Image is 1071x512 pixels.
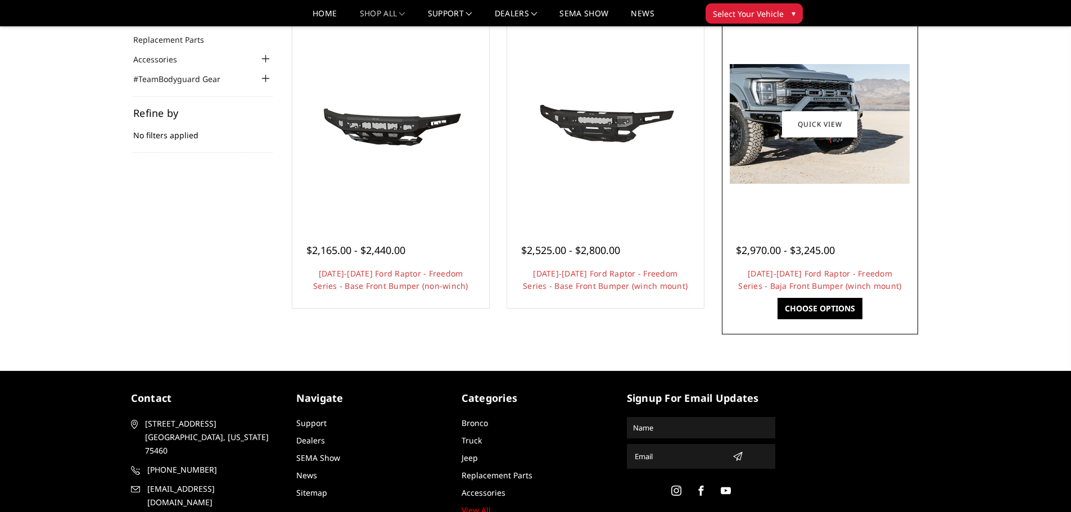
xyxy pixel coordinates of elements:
a: shop all [360,10,405,26]
a: Quick view [782,111,857,137]
a: Replacement Parts [133,34,218,46]
div: No filters applied [133,108,273,153]
a: Replacement Parts [462,470,532,481]
a: Sitemap [296,487,327,498]
img: 2021-2025 Ford Raptor - Freedom Series - Baja Front Bumper (winch mount) [730,64,910,184]
img: 2021-2025 Ford Raptor - Freedom Series - Base Front Bumper (winch mount) [516,82,695,166]
a: Home [313,10,337,26]
h5: Categories [462,391,610,406]
iframe: Chat Widget [1015,458,1071,512]
a: Dealers [495,10,537,26]
a: 2021-2025 Ford Raptor - Freedom Series - Base Front Bumper (winch mount) [510,29,701,220]
a: [EMAIL_ADDRESS][DOMAIN_NAME] [131,482,279,509]
span: ▾ [792,7,796,19]
a: SEMA Show [296,452,340,463]
a: News [631,10,654,26]
a: Accessories [133,53,191,65]
a: News [296,470,317,481]
a: Support [428,10,472,26]
a: 2021-2025 Ford Raptor - Freedom Series - Base Front Bumper (non-winch) 2021-2025 Ford Raptor - Fr... [295,29,486,220]
span: [STREET_ADDRESS] [GEOGRAPHIC_DATA], [US_STATE] 75460 [145,417,275,457]
input: Email [630,447,728,465]
a: Choose Options [778,298,862,319]
a: SEMA Show [559,10,608,26]
button: Select Your Vehicle [706,3,803,24]
a: [DATE]-[DATE] Ford Raptor - Freedom Series - Base Front Bumper (winch mount) [523,268,688,291]
input: Name [629,419,774,437]
h5: contact [131,391,279,406]
a: Dealers [296,435,325,446]
span: $2,525.00 - $2,800.00 [521,243,620,257]
a: [DATE]-[DATE] Ford Raptor - Freedom Series - Baja Front Bumper (winch mount) [738,268,901,291]
span: Select Your Vehicle [713,8,784,20]
a: #TeamBodyguard Gear [133,73,234,85]
a: Bronco [462,418,488,428]
span: $2,970.00 - $3,245.00 [736,243,835,257]
h5: signup for email updates [627,391,775,406]
a: [DATE]-[DATE] Ford Raptor - Freedom Series - Base Front Bumper (non-winch) [313,268,468,291]
a: 2021-2025 Ford Raptor - Freedom Series - Baja Front Bumper (winch mount) 2021-2025 Ford Raptor - ... [725,29,916,220]
a: Jeep [462,452,478,463]
a: Truck [462,435,482,446]
h5: Refine by [133,108,273,118]
h5: Navigate [296,391,445,406]
span: [EMAIL_ADDRESS][DOMAIN_NAME] [147,482,278,509]
span: $2,165.00 - $2,440.00 [306,243,405,257]
span: [PHONE_NUMBER] [147,463,278,477]
a: Accessories [462,487,505,498]
a: Support [296,418,327,428]
a: [PHONE_NUMBER] [131,463,279,477]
